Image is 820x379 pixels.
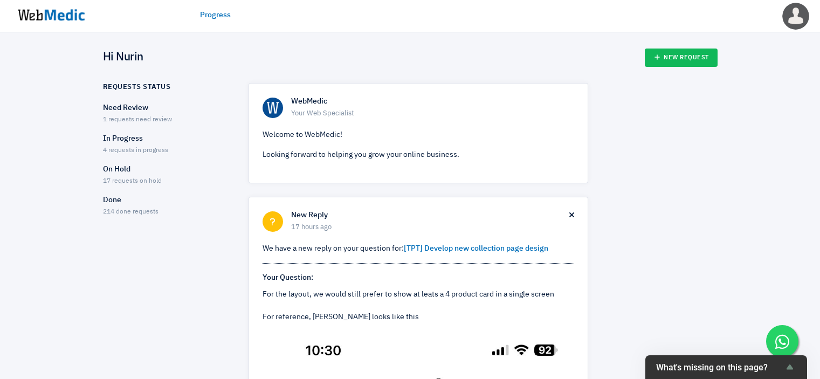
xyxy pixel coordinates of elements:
[103,102,230,114] p: Need Review
[263,149,574,161] p: Looking forward to helping you grow your online business.
[263,272,574,284] p: Your Question:
[103,178,162,184] span: 17 requests on hold
[103,51,143,65] h4: Hi Nurin
[291,97,574,107] h6: WebMedic
[291,222,569,233] span: 17 hours ago
[656,362,783,373] span: What's missing on this page?
[103,164,230,175] p: On Hold
[103,147,168,154] span: 4 requests in progress
[404,245,548,252] a: [TPT] Develop new collection page design
[263,129,574,141] p: Welcome to WebMedic!
[291,211,569,220] h6: New Reply
[263,243,574,254] p: We have a new reply on your question for:
[645,49,718,67] a: New Request
[656,361,796,374] button: Show survey - What's missing on this page?
[200,10,231,21] a: Progress
[291,108,574,119] span: Your Web Specialist
[103,133,230,144] p: In Progress
[103,195,230,206] p: Done
[103,209,159,215] span: 214 done requests
[103,83,171,92] h6: Requests Status
[103,116,172,123] span: 1 requests need review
